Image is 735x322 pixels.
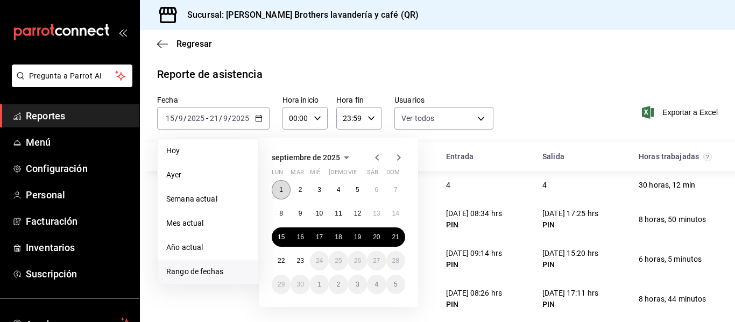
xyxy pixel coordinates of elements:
[630,289,715,309] div: Cell
[316,233,323,241] abbr: 17 de septiembre de 2025
[437,204,511,235] div: Cell
[542,219,598,231] div: PIN
[149,255,166,263] div: Cell
[149,215,166,224] div: Cell
[630,147,726,167] div: HeadCell
[140,171,735,199] div: Row
[392,233,399,241] abbr: 21 de septiembre de 2025
[166,145,250,156] span: Hoy
[149,295,166,303] div: Cell
[296,233,303,241] abbr: 16 de septiembre de 2025
[446,248,502,259] div: [DATE] 09:14 hrs
[278,233,285,241] abbr: 15 de septiembre de 2025
[534,175,555,195] div: Cell
[386,204,405,223] button: 14 de septiembre de 2025
[183,114,187,123] span: /
[29,70,116,82] span: Pregunta a Parrot AI
[279,210,283,217] abbr: 8 de septiembre de 2025
[386,180,405,199] button: 7 de septiembre de 2025
[367,180,386,199] button: 6 de septiembre de 2025
[542,259,598,270] div: PIN
[179,9,419,22] h3: Sucursal: [PERSON_NAME] Brothers lavandería y café (QR)
[26,267,131,281] span: Suscripción
[534,244,607,275] div: Cell
[348,169,357,180] abbr: viernes
[644,106,718,119] button: Exportar a Excel
[175,114,178,123] span: /
[291,204,309,223] button: 9 de septiembre de 2025
[335,210,342,217] abbr: 11 de septiembre de 2025
[437,283,511,314] div: Cell
[354,210,361,217] abbr: 12 de septiembre de 2025
[446,259,502,270] div: PIN
[335,233,342,241] abbr: 18 de septiembre de 2025
[336,96,381,104] label: Hora fin
[291,169,303,180] abbr: martes
[394,96,493,104] label: Usuarios
[534,147,630,167] div: HeadCell
[392,257,399,264] abbr: 28 de septiembre de 2025
[140,199,735,239] div: Row
[437,175,459,195] div: Cell
[392,210,399,217] abbr: 14 de septiembre de 2025
[329,204,348,223] button: 11 de septiembre de 2025
[166,169,250,181] span: Ayer
[178,114,183,123] input: --
[166,218,250,229] span: Mes actual
[703,153,712,161] svg: El total de horas trabajadas por usuario es el resultado de la suma redondeada del registro de ho...
[401,113,434,124] span: Ver todos
[367,204,386,223] button: 13 de septiembre de 2025
[296,281,303,288] abbr: 30 de septiembre de 2025
[367,169,378,180] abbr: sábado
[272,169,283,180] abbr: lunes
[373,233,380,241] abbr: 20 de septiembre de 2025
[446,219,502,231] div: PIN
[157,39,212,49] button: Regresar
[386,251,405,270] button: 28 de septiembre de 2025
[272,151,353,164] button: septiembre de 2025
[272,153,340,162] span: septiembre de 2025
[291,275,309,294] button: 30 de septiembre de 2025
[373,257,380,264] abbr: 27 de septiembre de 2025
[374,281,378,288] abbr: 4 de octubre de 2025
[310,204,329,223] button: 10 de septiembre de 2025
[630,249,710,269] div: Cell
[282,96,328,104] label: Hora inicio
[278,281,285,288] abbr: 29 de septiembre de 2025
[542,248,598,259] div: [DATE] 15:20 hrs
[26,161,131,176] span: Configuración
[272,180,291,199] button: 1 de septiembre de 2025
[386,169,400,180] abbr: domingo
[310,227,329,247] button: 17 de septiembre de 2025
[140,279,735,319] div: Row
[299,186,302,194] abbr: 2 de septiembre de 2025
[335,257,342,264] abbr: 25 de septiembre de 2025
[317,281,321,288] abbr: 1 de octubre de 2025
[310,275,329,294] button: 1 de octubre de 2025
[348,275,367,294] button: 3 de octubre de 2025
[630,210,715,230] div: Cell
[166,194,250,205] span: Semana actual
[118,28,127,37] button: open_drawer_menu
[140,142,735,171] div: Head
[279,186,283,194] abbr: 1 de septiembre de 2025
[291,251,309,270] button: 23 de septiembre de 2025
[219,114,222,123] span: /
[337,281,341,288] abbr: 2 de octubre de 2025
[26,109,131,123] span: Reportes
[26,214,131,228] span: Facturación
[446,299,502,310] div: PIN
[348,251,367,270] button: 26 de septiembre de 2025
[367,227,386,247] button: 20 de septiembre de 2025
[534,283,607,314] div: Cell
[446,288,502,299] div: [DATE] 08:26 hrs
[367,251,386,270] button: 27 de septiembre de 2025
[329,275,348,294] button: 2 de octubre de 2025
[354,233,361,241] abbr: 19 de septiembre de 2025
[394,281,398,288] abbr: 5 de octubre de 2025
[291,180,309,199] button: 2 de septiembre de 2025
[166,242,250,253] span: Año actual
[165,114,175,123] input: --
[209,114,219,123] input: --
[299,210,302,217] abbr: 9 de septiembre de 2025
